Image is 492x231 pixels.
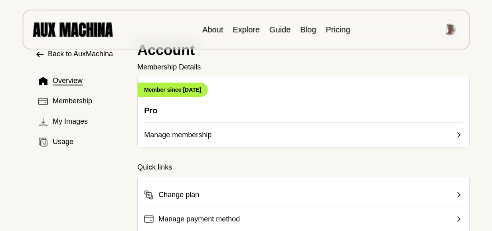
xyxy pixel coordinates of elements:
[144,129,211,140] span: Manage membership
[137,162,470,173] p: Quick links
[53,116,88,127] span: My Images
[444,24,456,36] img: Avatar
[53,136,73,147] span: Usage
[137,42,470,58] h1: Account
[48,49,113,59] span: Back to AuxMachina
[137,61,470,73] p: Membership Details
[158,213,240,225] span: Manage payment method
[144,207,463,225] button: Manage payment method
[53,75,83,86] span: Overview
[138,83,208,97] p: Member since [DATE]
[35,49,124,59] a: Back to AuxMachina
[144,122,463,140] button: Manage membership
[300,25,316,34] a: Blog
[202,25,223,34] a: About
[53,96,92,107] span: Membership
[33,22,113,36] img: AUX MACHINA
[35,113,124,130] button: My Images
[233,25,260,34] a: Explore
[269,25,290,34] a: Guide
[144,105,463,116] p: Pro
[326,25,350,34] a: Pricing
[35,93,124,110] button: Membership
[144,183,463,200] button: Change plan
[158,189,199,200] span: Change plan
[35,133,124,150] button: Usage
[35,72,124,89] button: Overview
